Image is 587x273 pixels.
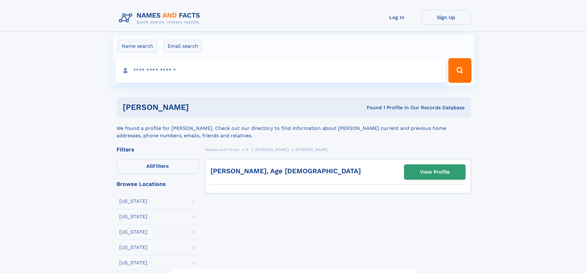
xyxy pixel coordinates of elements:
div: We found a profile for [PERSON_NAME]. Check out our directory to find information about [PERSON_N... [116,117,471,139]
button: Search Button [448,58,471,83]
div: [US_STATE] [119,260,147,265]
h1: [PERSON_NAME] [123,103,278,111]
label: Filters [116,159,199,174]
div: [US_STATE] [119,230,147,235]
a: S [246,146,249,153]
img: Logo Names and Facts [116,10,205,26]
a: [PERSON_NAME], Age [DEMOGRAPHIC_DATA] [210,167,361,175]
div: [US_STATE] [119,199,147,204]
input: search input [116,58,446,83]
label: Name search [118,40,157,53]
span: S [246,147,249,152]
a: View Profile [404,165,465,179]
span: All [146,163,153,169]
span: [PERSON_NAME] [255,147,288,152]
a: Names and Facts [205,146,239,153]
div: Browse Locations [116,181,199,187]
span: [PERSON_NAME] [296,147,328,152]
a: Log In [372,10,422,25]
div: Filters [116,147,199,152]
a: [PERSON_NAME] [255,146,288,153]
div: [US_STATE] [119,214,147,219]
label: Email search [164,40,202,53]
div: Found 1 Profile In Our Records Database [278,104,465,111]
a: Sign Up [422,10,471,25]
div: View Profile [420,165,450,179]
div: [US_STATE] [119,245,147,250]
